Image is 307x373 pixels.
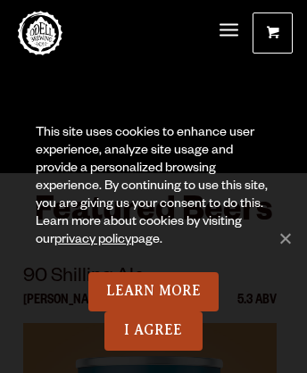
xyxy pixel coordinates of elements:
a: Menu [220,12,238,50]
a: privacy policy [54,234,131,248]
a: I Agree [104,311,203,351]
a: Learn More [88,272,220,311]
span: No [276,229,294,247]
div: This site uses cookies to enhance user experience, analyze site usage and provide a personalized ... [36,125,271,272]
a: Odell Home [18,11,62,55]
